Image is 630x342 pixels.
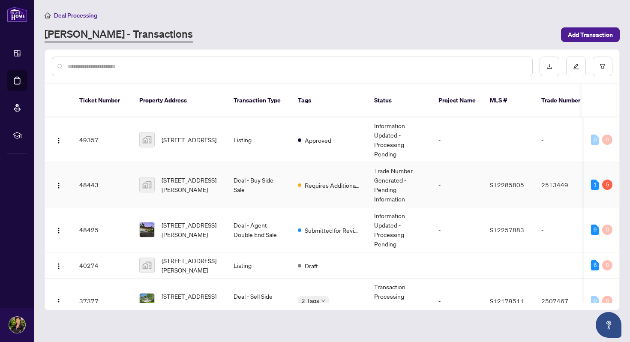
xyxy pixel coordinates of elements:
span: download [546,63,552,69]
div: 0 [602,135,612,145]
td: Deal - Sell Side Sale [227,279,291,324]
td: - [534,252,594,279]
img: logo [7,6,27,22]
img: Logo [55,227,62,234]
td: 37377 [72,279,132,324]
span: Add Transaction [568,28,613,42]
img: thumbnail-img [140,258,154,273]
td: Information Updated - Processing Pending [367,207,432,252]
img: Logo [55,263,62,270]
img: thumbnail-img [140,222,154,237]
button: Logo [52,223,66,237]
img: Logo [55,137,62,144]
td: 2507467 [534,279,594,324]
td: 48443 [72,162,132,207]
div: 6 [591,260,599,270]
td: Deal - Buy Side Sale [227,162,291,207]
span: [STREET_ADDRESS] [162,135,216,144]
span: Submitted for Review [305,225,360,235]
td: Deal - Agent Double End Sale [227,207,291,252]
div: 1 [591,180,599,190]
img: Logo [55,298,62,305]
div: 9 [591,225,599,235]
span: S12179511 [490,297,524,305]
td: Listing [227,252,291,279]
th: MLS # [483,84,534,117]
td: - [432,117,483,162]
button: Logo [52,258,66,272]
td: - [534,207,594,252]
span: Approved [305,135,331,145]
div: 0 [591,296,599,306]
td: 49357 [72,117,132,162]
span: edit [573,63,579,69]
th: Status [367,84,432,117]
button: Add Transaction [561,27,620,42]
button: Open asap [596,312,621,338]
span: S12257883 [490,226,524,234]
div: 0 [591,135,599,145]
button: Logo [52,294,66,308]
td: - [432,279,483,324]
td: 48425 [72,207,132,252]
td: - [367,252,432,279]
img: Profile Icon [9,317,25,333]
th: Ticket Number [72,84,132,117]
div: 5 [602,180,612,190]
td: - [534,117,594,162]
div: 0 [602,260,612,270]
img: Logo [55,182,62,189]
span: S12285805 [490,181,524,189]
td: Information Updated - Processing Pending [367,117,432,162]
span: home [45,12,51,18]
th: Tags [291,84,367,117]
span: 2 Tags [301,296,319,306]
button: download [540,57,559,76]
th: Property Address [132,84,227,117]
th: Transaction Type [227,84,291,117]
span: [STREET_ADDRESS][PERSON_NAME] [162,220,220,239]
div: 0 [602,225,612,235]
span: Requires Additional Docs [305,180,360,190]
button: edit [566,57,586,76]
span: [STREET_ADDRESS][PERSON_NAME] [162,291,220,310]
div: 0 [602,296,612,306]
td: - [432,252,483,279]
img: thumbnail-img [140,132,154,147]
td: Transaction Processing Complete - Awaiting Payment [367,279,432,324]
button: Logo [52,133,66,147]
a: [PERSON_NAME] - Transactions [45,27,193,42]
button: filter [593,57,612,76]
td: 2513449 [534,162,594,207]
img: thumbnail-img [140,294,154,308]
button: Logo [52,178,66,192]
img: thumbnail-img [140,177,154,192]
td: - [432,162,483,207]
span: Deal Processing [54,12,97,19]
td: Trade Number Generated - Pending Information [367,162,432,207]
td: Listing [227,117,291,162]
span: down [321,299,325,303]
th: Project Name [432,84,483,117]
span: Draft [305,261,318,270]
span: [STREET_ADDRESS][PERSON_NAME] [162,256,220,275]
span: [STREET_ADDRESS][PERSON_NAME] [162,175,220,194]
th: Trade Number [534,84,594,117]
td: - [432,207,483,252]
td: 40274 [72,252,132,279]
span: filter [600,63,606,69]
